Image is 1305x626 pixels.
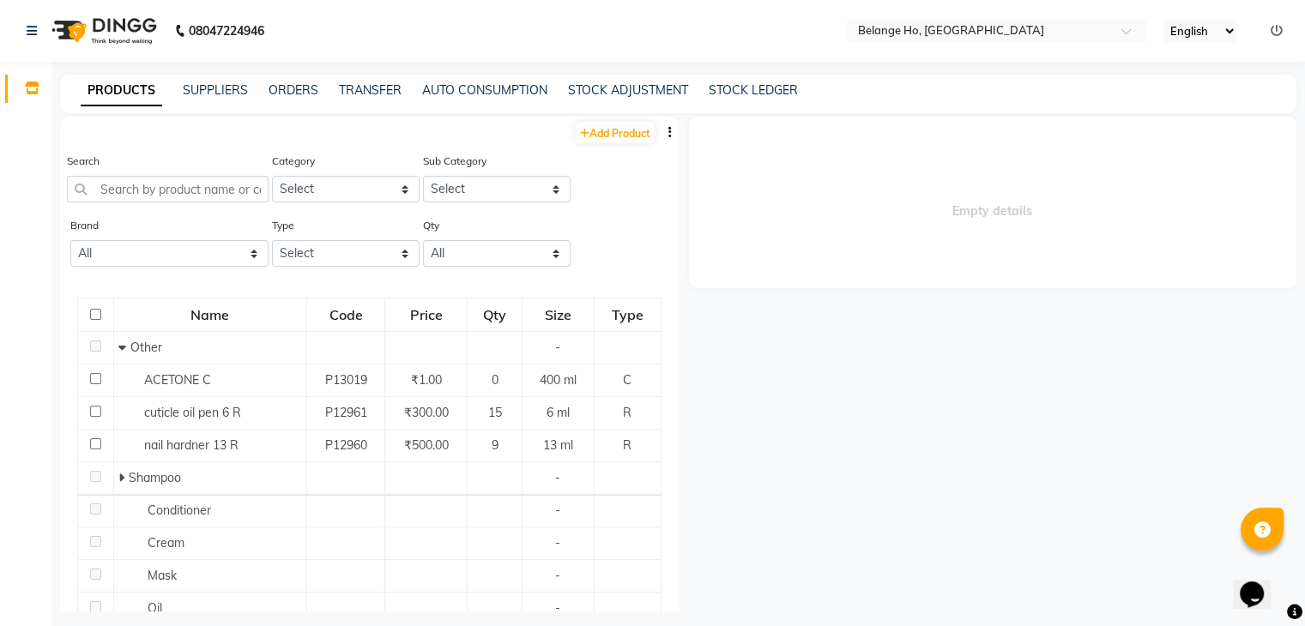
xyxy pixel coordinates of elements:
[143,372,210,388] span: ACETONE C
[555,470,560,485] span: -
[523,299,592,330] div: Size
[339,82,402,98] a: TRANSFER
[555,503,560,518] span: -
[115,299,305,330] div: Name
[623,405,631,420] span: R
[623,437,631,453] span: R
[44,7,161,55] img: logo
[623,372,631,388] span: C
[147,568,176,583] span: Mask
[595,299,660,330] div: Type
[555,600,560,616] span: -
[308,299,384,330] div: Code
[404,405,449,420] span: ₹300.00
[709,82,798,98] a: STOCK LEDGER
[67,176,269,202] input: Search by product name or code
[576,122,655,143] a: Add Product
[468,299,521,330] div: Qty
[422,82,547,98] a: AUTO CONSUMPTION
[325,372,367,388] span: P13019
[555,535,560,551] span: -
[540,372,577,388] span: 400 ml
[118,470,128,485] span: Expand Row
[689,117,1297,288] span: Empty details
[81,75,162,106] a: PRODUCTS
[555,568,560,583] span: -
[325,405,367,420] span: P12961
[143,405,240,420] span: cuticle oil pen 6 R
[547,405,570,420] span: 6 ml
[147,503,210,518] span: Conditioner
[1233,557,1288,609] iframe: chat widget
[543,437,573,453] span: 13 ml
[269,82,318,98] a: ORDERS
[272,153,315,169] label: Category
[147,600,161,616] span: Oil
[568,82,688,98] a: STOCK ADJUSTMENT
[183,82,248,98] a: SUPPLIERS
[404,437,449,453] span: ₹500.00
[411,372,442,388] span: ₹1.00
[67,153,100,169] label: Search
[143,437,238,453] span: nail hardner 13 R
[118,340,130,355] span: Collapse Row
[386,299,466,330] div: Price
[128,470,180,485] span: Shampoo
[325,437,367,453] span: P12960
[189,7,264,55] b: 08047224946
[488,405,502,420] span: 15
[70,218,99,233] label: Brand
[492,437,498,453] span: 9
[147,535,184,551] span: Cream
[555,340,560,355] span: -
[423,218,439,233] label: Qty
[423,153,486,169] label: Sub Category
[130,340,161,355] span: Other
[272,218,294,233] label: Type
[492,372,498,388] span: 0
